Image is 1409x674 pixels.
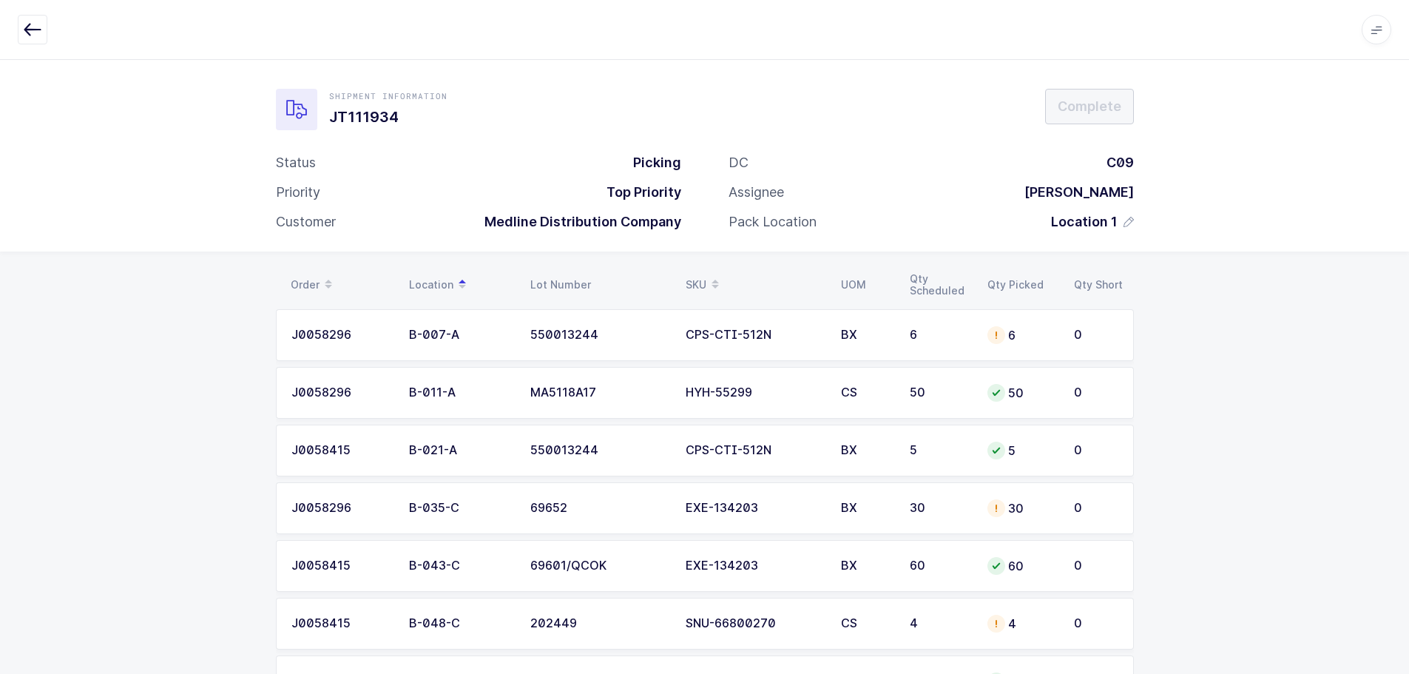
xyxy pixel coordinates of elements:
[621,154,681,172] div: Picking
[1058,97,1121,115] span: Complete
[291,328,391,342] div: J0058296
[841,559,892,573] div: BX
[473,213,681,231] div: Medline Distribution Company
[1074,444,1118,457] div: 0
[291,559,391,573] div: J0058415
[409,386,513,400] div: B-011-A
[1074,328,1118,342] div: 0
[686,444,823,457] div: CPS-CTI-512N
[409,502,513,515] div: B-035-C
[729,213,817,231] div: Pack Location
[329,105,447,129] h1: JT111934
[530,444,668,457] div: 550013244
[910,559,970,573] div: 60
[910,617,970,630] div: 4
[530,559,668,573] div: 69601/QCOK
[729,183,784,201] div: Assignee
[1106,155,1134,170] span: C09
[987,499,1056,517] div: 30
[276,154,316,172] div: Status
[987,615,1056,633] div: 4
[291,502,391,515] div: J0058296
[530,279,668,291] div: Lot Number
[910,273,970,297] div: Qty Scheduled
[409,328,513,342] div: B-007-A
[276,183,320,201] div: Priority
[291,386,391,400] div: J0058296
[1045,89,1134,124] button: Complete
[686,386,823,400] div: HYH-55299
[530,502,668,515] div: 69652
[530,617,668,630] div: 202449
[276,213,336,231] div: Customer
[841,502,892,515] div: BX
[987,384,1056,402] div: 50
[686,502,823,515] div: EXE-134203
[987,326,1056,344] div: 6
[409,559,513,573] div: B-043-C
[841,444,892,457] div: BX
[291,272,391,297] div: Order
[686,617,823,630] div: SNU-66800270
[841,386,892,400] div: CS
[291,444,391,457] div: J0058415
[1074,559,1118,573] div: 0
[910,444,970,457] div: 5
[987,442,1056,459] div: 5
[1051,213,1134,231] button: Location 1
[291,617,391,630] div: J0058415
[841,279,892,291] div: UOM
[530,328,668,342] div: 550013244
[910,502,970,515] div: 30
[987,279,1056,291] div: Qty Picked
[1074,617,1118,630] div: 0
[910,386,970,400] div: 50
[1074,279,1125,291] div: Qty Short
[1074,386,1118,400] div: 0
[686,559,823,573] div: EXE-134203
[841,328,892,342] div: BX
[409,272,513,297] div: Location
[409,444,513,457] div: B-021-A
[595,183,681,201] div: Top Priority
[910,328,970,342] div: 6
[686,272,823,297] div: SKU
[409,617,513,630] div: B-048-C
[1074,502,1118,515] div: 0
[686,328,823,342] div: CPS-CTI-512N
[329,90,447,102] div: Shipment Information
[1013,183,1134,201] div: [PERSON_NAME]
[1051,213,1118,231] span: Location 1
[729,154,749,172] div: DC
[530,386,668,400] div: MA5118A17
[841,617,892,630] div: CS
[987,557,1056,575] div: 60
